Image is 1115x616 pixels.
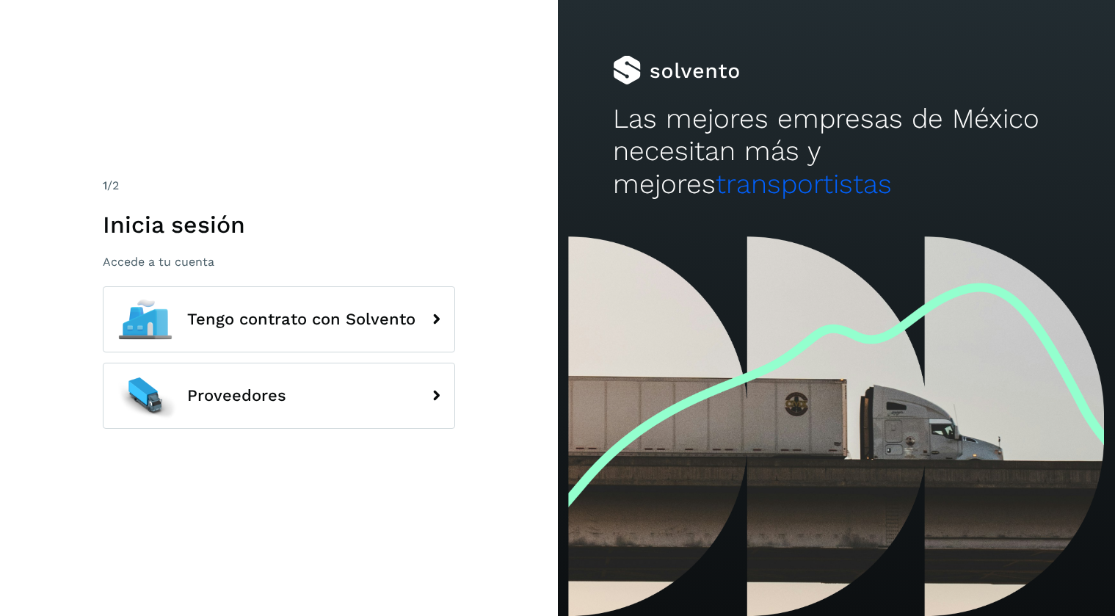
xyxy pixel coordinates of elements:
span: Proveedores [187,387,286,405]
p: Accede a tu cuenta [103,255,455,269]
button: Proveedores [103,363,455,429]
h1: Inicia sesión [103,211,455,239]
span: Tengo contrato con Solvento [187,311,415,328]
button: Tengo contrato con Solvento [103,286,455,352]
span: transportistas [716,168,892,200]
h2: Las mejores empresas de México necesitan más y mejores [613,103,1059,200]
div: /2 [103,177,455,195]
span: 1 [103,178,107,192]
